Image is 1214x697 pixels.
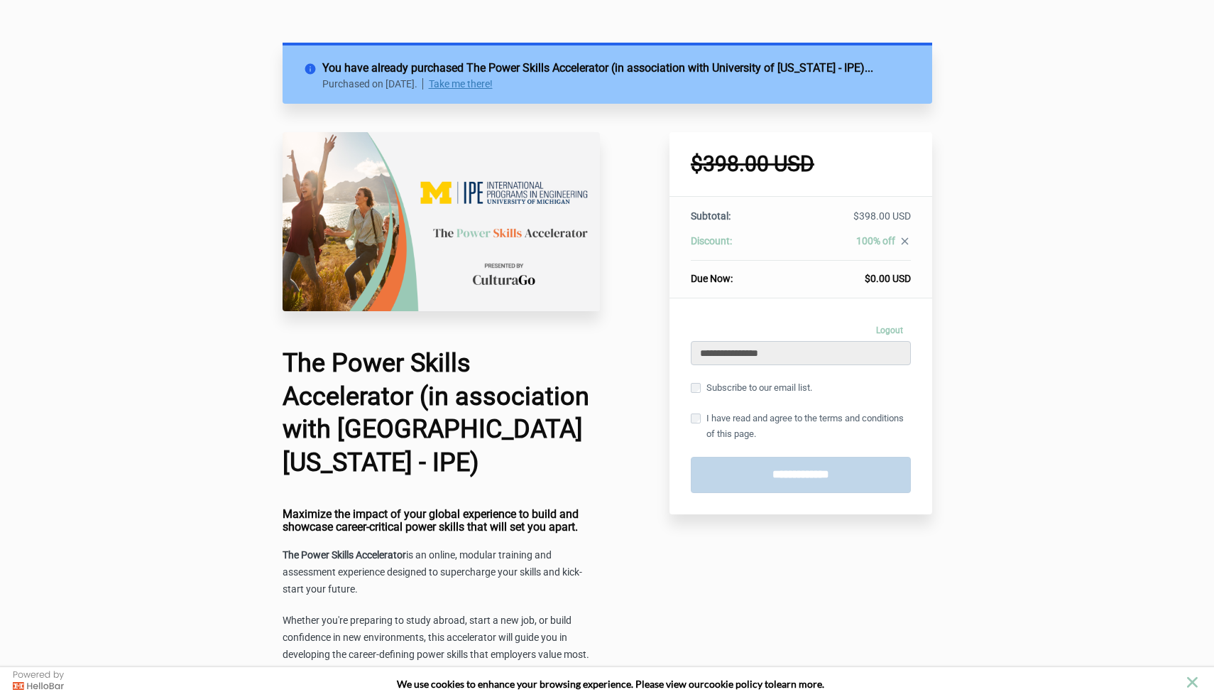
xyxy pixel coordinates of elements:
strong: The Power Skills Accelerator [283,549,406,561]
span: 100% off [856,235,895,247]
span: learn more. [774,678,824,690]
span: We use cookies to enhance your browsing experience. Please view our [397,678,704,690]
label: I have read and agree to the terms and conditions of this page. [691,411,911,442]
input: I have read and agree to the terms and conditions of this page. [691,414,701,423]
i: close [899,235,911,247]
i: info [304,60,322,72]
span: Subtotal: [691,210,731,222]
a: close [895,235,911,251]
label: Subscribe to our email list. [691,380,812,396]
span: $0.00 USD [865,273,911,284]
th: Due Now: [691,261,783,286]
h4: Maximize the impact of your global experience to build and showcase career-critical power skills ... [283,508,601,533]
p: is an online, modular training and assessment experience designed to supercharge your skills and ... [283,547,601,598]
button: close [1183,674,1201,691]
a: Logout [868,320,911,341]
p: Purchased on [DATE]. [322,78,424,90]
img: d416d46-d031-e-e5eb-e525b5ae3c0c_UMich_IPE_PSA_.png [283,132,601,311]
h1: The Power Skills Accelerator (in association with [GEOGRAPHIC_DATA][US_STATE] - IPE) [283,347,601,480]
input: Subscribe to our email list. [691,383,701,393]
strong: to [765,678,774,690]
td: $398.00 USD [783,209,910,234]
a: cookie policy [704,678,762,690]
h2: You have already purchased The Power Skills Accelerator (in association with University of [US_ST... [322,60,911,77]
th: Discount: [691,234,783,261]
a: Take me there! [429,78,493,90]
h1: $398.00 USD [691,153,911,175]
p: Whether you're preparing to study abroad, start a new job, or build confidence in new environment... [283,612,601,664]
